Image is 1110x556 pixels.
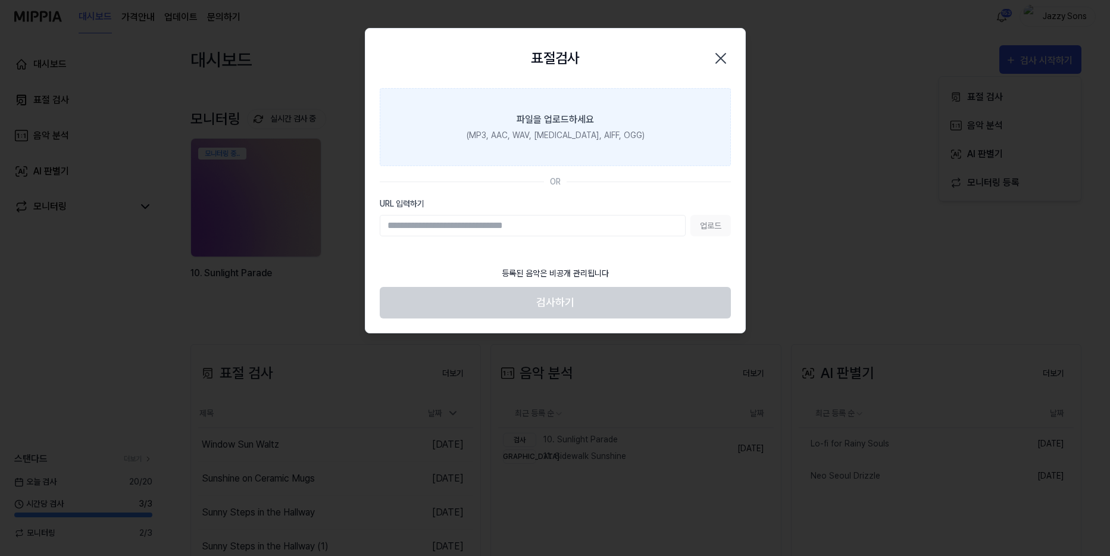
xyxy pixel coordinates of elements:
[550,176,561,188] div: OR
[495,260,616,287] div: 등록된 음악은 비공개 관리됩니다
[380,198,731,210] label: URL 입력하기
[531,48,580,69] h2: 표절검사
[517,113,594,127] div: 파일을 업로드하세요
[466,129,644,142] div: (MP3, AAC, WAV, [MEDICAL_DATA], AIFF, OGG)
